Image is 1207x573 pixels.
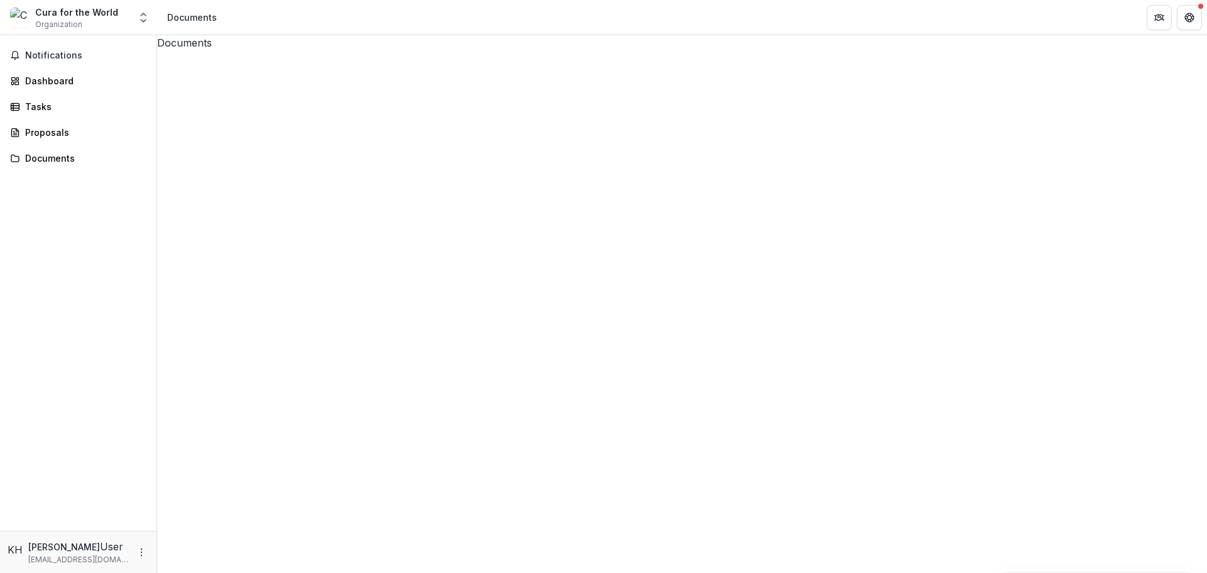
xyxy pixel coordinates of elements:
span: Organization [35,19,82,30]
a: Tasks [5,96,152,117]
div: Cura for the World [35,6,118,19]
h3: Documents [157,35,1207,50]
button: Notifications [5,45,152,65]
a: Documents [5,148,152,169]
p: [PERSON_NAME] [28,540,100,554]
a: Dashboard [5,70,152,91]
a: Proposals [5,122,152,143]
button: Partners [1147,5,1172,30]
img: Cura for the World [10,8,30,28]
button: More [134,545,149,560]
div: Proposals [25,126,141,139]
div: Documents [167,11,217,24]
nav: breadcrumb [162,8,222,26]
button: Open entity switcher [135,5,152,30]
span: Notifications [25,50,146,61]
p: [EMAIL_ADDRESS][DOMAIN_NAME] [28,554,129,565]
p: User [100,539,123,554]
div: Dashboard [25,74,141,87]
div: Documents [25,152,141,165]
div: Tasks [25,100,141,113]
button: Get Help [1177,5,1202,30]
div: Kayla Hansen [8,542,23,557]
